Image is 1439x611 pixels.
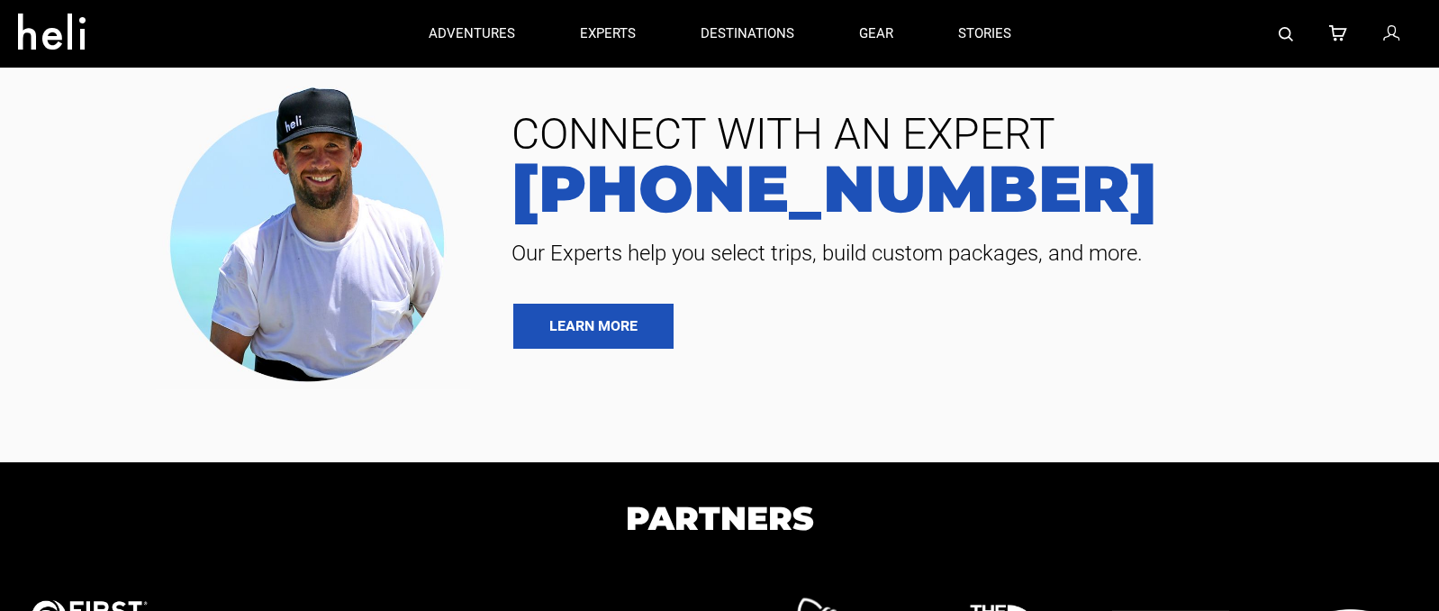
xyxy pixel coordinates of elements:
[513,304,674,349] a: LEARN MORE
[498,113,1412,156] span: CONNECT WITH AN EXPERT
[580,24,636,43] p: experts
[156,72,471,390] img: contact our team
[498,156,1412,221] a: [PHONE_NUMBER]
[429,24,515,43] p: adventures
[701,24,794,43] p: destinations
[498,239,1412,268] span: Our Experts help you select trips, build custom packages, and more.
[1279,27,1293,41] img: search-bar-icon.svg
